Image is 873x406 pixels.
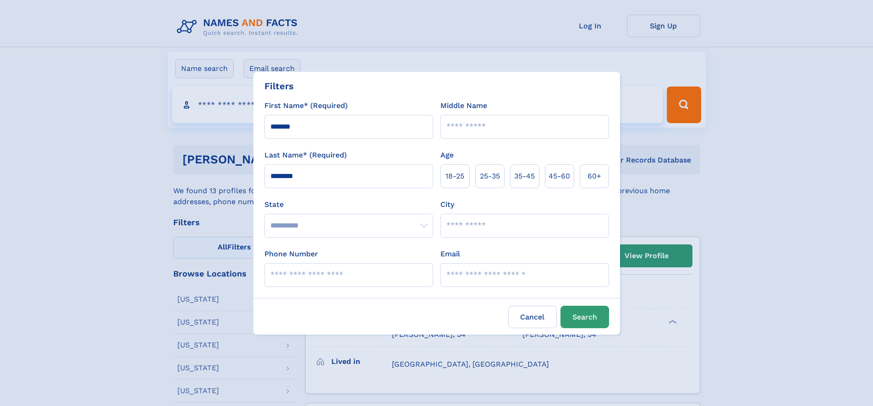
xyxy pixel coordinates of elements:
[560,306,609,328] button: Search
[549,171,570,182] span: 45‑60
[440,100,487,111] label: Middle Name
[264,100,348,111] label: First Name* (Required)
[264,150,347,161] label: Last Name* (Required)
[440,199,454,210] label: City
[264,249,318,260] label: Phone Number
[440,150,454,161] label: Age
[514,171,535,182] span: 35‑45
[508,306,557,328] label: Cancel
[587,171,601,182] span: 60+
[440,249,460,260] label: Email
[445,171,464,182] span: 18‑25
[480,171,500,182] span: 25‑35
[264,79,294,93] div: Filters
[264,199,433,210] label: State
